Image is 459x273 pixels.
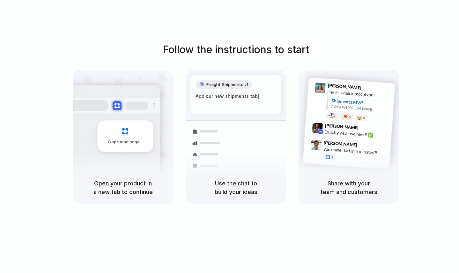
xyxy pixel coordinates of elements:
[357,115,362,120] div: 🤯
[196,93,276,100] div: Add our new shipments tab
[323,139,357,148] span: [PERSON_NAME]
[325,122,359,131] span: [PERSON_NAME]
[193,179,279,196] h5: Use the chat to build your ideas
[334,114,336,118] span: 8
[363,85,376,92] span: 9:41 AM
[163,42,309,57] h1: Follow the instructions to start
[363,116,365,119] span: 3
[206,82,248,88] span: Freight Shipments v1
[80,179,166,196] h5: Open your product in a new tab to continue
[359,142,372,150] span: 9:47 AM
[331,104,390,113] div: Added by [PERSON_NAME]
[306,179,392,196] h5: Share with your team and customers
[360,125,373,133] span: 9:42 AM
[348,115,351,119] span: 5
[331,155,333,159] span: 1
[323,146,387,156] div: you made that in 5 minutes?!
[324,128,388,139] div: Exactly what we need! ✅
[108,139,144,145] span: Capturing page
[331,97,390,108] div: Shipments MVP
[328,82,361,91] span: [PERSON_NAME]
[327,88,391,99] div: Here's a quick prototype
